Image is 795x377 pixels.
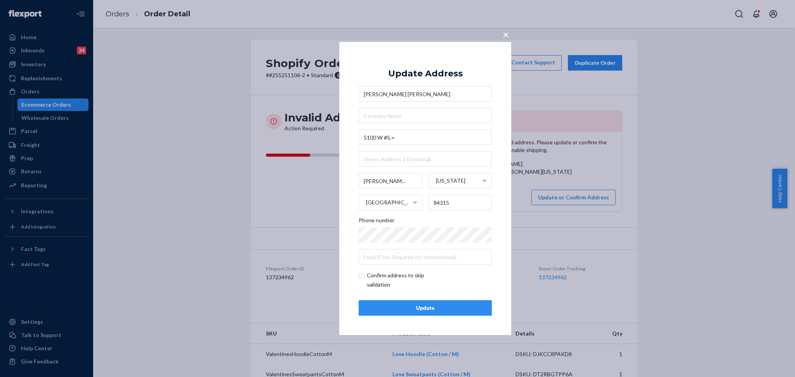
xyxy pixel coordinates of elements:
[365,195,366,210] input: [GEOGRAPHIC_DATA]
[359,130,492,145] input: Street Address
[436,177,465,185] div: [US_STATE]
[365,304,485,312] div: Update
[359,249,492,265] input: Email (Only Required for International)
[435,173,436,188] input: [US_STATE]
[359,173,422,188] input: City
[359,86,492,102] input: First & Last Name
[388,69,463,78] div: Update Address
[359,300,492,316] button: Update
[503,28,509,41] span: ×
[359,151,492,167] input: Street Address 2 (Optional)
[359,216,394,227] span: Phone number
[359,108,492,123] input: Company Name
[429,195,492,210] input: ZIP Code
[366,199,412,206] div: [GEOGRAPHIC_DATA]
